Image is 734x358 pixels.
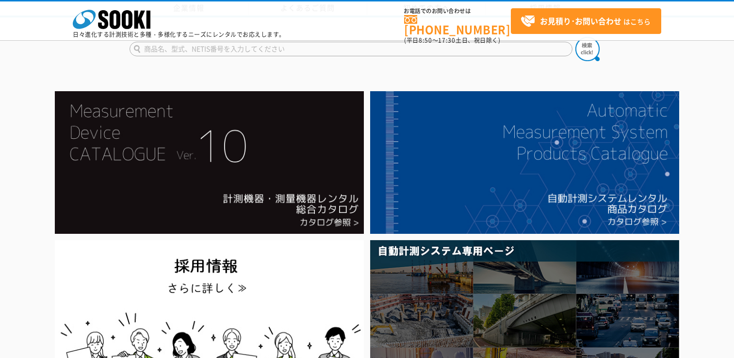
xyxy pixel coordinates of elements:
span: お電話でのお問い合わせは [404,8,511,14]
p: 日々進化する計測技術と多種・多様化するニーズにレンタルでお応えします。 [73,32,285,37]
strong: お見積り･お問い合わせ [540,15,621,27]
img: Catalog Ver10 [55,91,364,234]
span: 8:50 [419,36,432,45]
a: お見積り･お問い合わせはこちら [511,8,661,34]
a: [PHONE_NUMBER] [404,15,511,35]
span: (平日 ～ 土日、祝日除く) [404,36,500,45]
img: 自動計測システムカタログ [370,91,679,234]
input: 商品名、型式、NETIS番号を入力してください [130,42,572,56]
img: btn_search.png [575,37,600,61]
span: 17:30 [438,36,456,45]
span: はこちら [521,14,651,29]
